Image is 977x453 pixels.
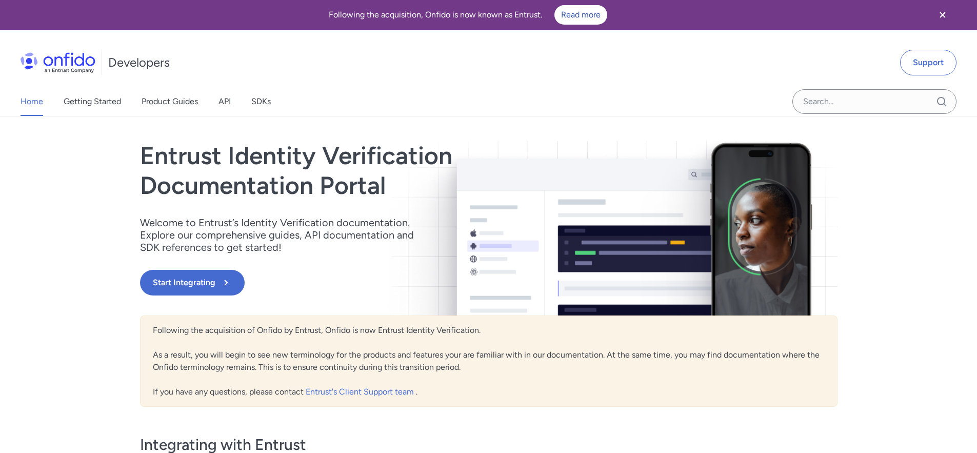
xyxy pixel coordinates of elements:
[251,87,271,116] a: SDKs
[140,216,427,253] p: Welcome to Entrust’s Identity Verification documentation. Explore our comprehensive guides, API d...
[936,9,949,21] svg: Close banner
[924,2,962,28] button: Close banner
[140,270,628,296] a: Start Integrating
[306,387,416,397] a: Entrust's Client Support team
[792,89,956,114] input: Onfido search input field
[142,87,198,116] a: Product Guides
[554,5,607,25] a: Read more
[140,270,245,296] button: Start Integrating
[108,54,170,71] h1: Developers
[64,87,121,116] a: Getting Started
[21,52,95,73] img: Onfido Logo
[21,87,43,116] a: Home
[900,50,956,75] a: Support
[140,316,838,407] div: Following the acquisition of Onfido by Entrust, Onfido is now Entrust Identity Verification. As a...
[218,87,231,116] a: API
[12,5,924,25] div: Following the acquisition, Onfido is now known as Entrust.
[140,141,628,200] h1: Entrust Identity Verification Documentation Portal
